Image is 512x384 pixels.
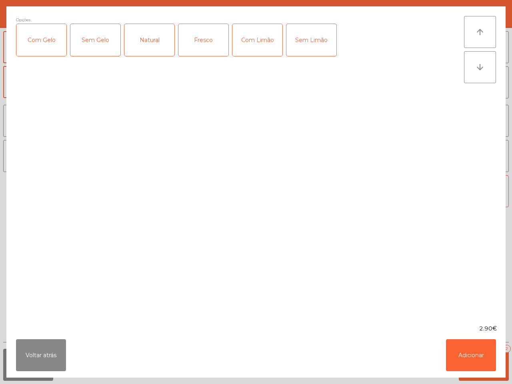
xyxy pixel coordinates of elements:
button: arrow_downward [464,51,496,83]
div: 2.90€ [6,324,506,333]
div: Natural [124,24,174,56]
div: Com Limão [232,24,282,56]
div: Com Gelo [16,24,66,56]
button: Voltar atrás [16,339,66,371]
div: Sem Gelo [70,24,120,56]
i: arrow_downward [475,62,485,72]
button: arrow_upward [464,16,496,48]
div: Fresco [178,24,228,56]
i: arrow_upward [475,27,485,37]
span: Opções [16,16,30,24]
button: Adicionar [446,339,496,371]
div: Sem Limão [286,24,336,56]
